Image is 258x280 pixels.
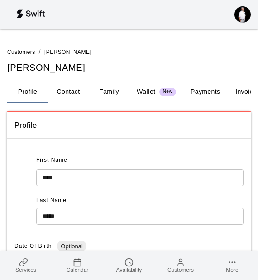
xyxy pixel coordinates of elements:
[155,251,206,280] a: Customers
[7,48,35,55] a: Customers
[234,6,251,23] img: Travis Hamilton
[36,153,67,168] span: First Name
[7,47,251,57] nav: breadcrumb
[103,251,155,280] a: Availability
[14,120,244,131] span: Profile
[116,267,142,273] span: Availability
[183,81,227,103] button: Payments
[167,267,194,273] span: Customers
[57,243,86,250] span: Optional
[137,87,156,97] p: Wallet
[15,267,36,273] span: Services
[48,81,89,103] button: Contact
[7,81,251,103] div: basic tabs example
[206,251,258,280] a: More
[52,251,103,280] a: Calendar
[36,197,67,203] span: Last Name
[89,81,129,103] button: Family
[44,49,91,55] span: [PERSON_NAME]
[14,243,52,249] span: Date Of Birth
[226,267,238,273] span: More
[7,81,48,103] button: Profile
[159,89,176,95] span: New
[67,267,89,273] span: Calendar
[7,62,251,74] h5: [PERSON_NAME]
[7,49,35,55] span: Customers
[39,47,41,57] li: /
